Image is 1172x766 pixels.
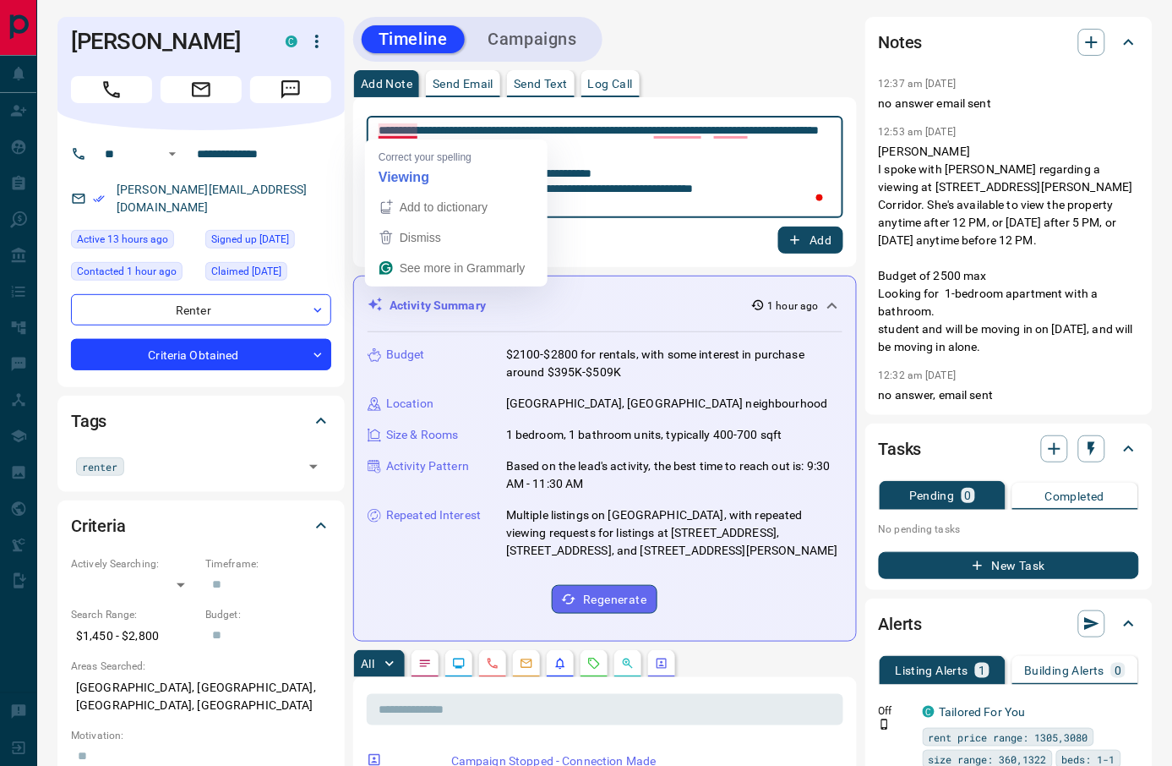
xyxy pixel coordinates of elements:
[433,78,493,90] p: Send Email
[386,346,425,364] p: Budget
[71,339,331,370] div: Criteria Obtained
[879,78,957,90] p: 12:37 am [DATE]
[250,76,331,103] span: Message
[879,703,913,719] p: Off
[71,294,331,326] div: Renter
[879,435,922,462] h2: Tasks
[486,657,499,670] svg: Calls
[286,36,297,47] div: condos.ca
[71,76,152,103] span: Call
[71,512,126,539] h2: Criteria
[71,506,331,546] div: Criteria
[929,729,1088,746] span: rent price range: 1305,3080
[965,490,972,501] p: 0
[93,193,105,205] svg: Email Verified
[379,123,831,211] textarea: To enrich screen reader interactions, please activate Accessibility in Grammarly extension settings
[896,665,969,676] p: Listing Alerts
[211,231,289,248] span: Signed up [DATE]
[368,290,842,321] div: Activity Summary1 hour ago
[361,78,412,90] p: Add Note
[506,457,842,493] p: Based on the lead's activity, the best time to reach out is: 9:30 AM - 11:30 AM
[117,183,308,214] a: [PERSON_NAME][EMAIL_ADDRESS][DOMAIN_NAME]
[514,78,568,90] p: Send Text
[205,262,331,286] div: Thu Sep 18 2025
[71,28,260,55] h1: [PERSON_NAME]
[205,230,331,254] div: Thu Sep 18 2025
[71,659,331,674] p: Areas Searched:
[909,490,955,501] p: Pending
[940,705,1026,719] a: Tailored For You
[621,657,635,670] svg: Opportunities
[1115,665,1121,676] p: 0
[205,607,331,622] p: Budget:
[978,665,985,676] p: 1
[77,263,177,280] span: Contacted 1 hour ago
[879,22,1139,63] div: Notes
[923,706,935,718] div: condos.ca
[71,674,331,719] p: [GEOGRAPHIC_DATA], [GEOGRAPHIC_DATA], [GEOGRAPHIC_DATA], [GEOGRAPHIC_DATA]
[879,95,1139,112] p: no answer email sent
[71,607,197,622] p: Search Range:
[386,426,459,444] p: Size & Rooms
[879,552,1139,579] button: New Task
[1024,665,1104,676] p: Building Alerts
[879,610,923,637] h2: Alerts
[71,262,197,286] div: Wed Oct 15 2025
[553,657,567,670] svg: Listing Alerts
[506,426,782,444] p: 1 bedroom, 1 bathroom units, typically 400-700 sqft
[879,517,1139,542] p: No pending tasks
[390,297,486,315] p: Activity Summary
[161,76,242,103] span: Email
[506,506,842,560] p: Multiple listings on [GEOGRAPHIC_DATA], with repeated viewing requests for listings at [STREET_AD...
[506,346,842,381] p: $2100-$2800 for rentals, with some interest in purchase around $395K-$509K
[879,604,1139,644] div: Alerts
[162,144,183,164] button: Open
[506,395,828,413] p: [GEOGRAPHIC_DATA], [GEOGRAPHIC_DATA] neighbourhood
[452,657,466,670] svg: Lead Browsing Activity
[71,728,331,743] p: Motivation:
[362,25,465,53] button: Timeline
[587,657,601,670] svg: Requests
[71,408,106,435] h2: Tags
[418,657,432,670] svg: Notes
[879,29,923,56] h2: Notes
[655,657,668,670] svg: Agent Actions
[778,227,842,254] button: Add
[472,25,594,53] button: Campaigns
[82,458,118,475] span: renter
[879,143,1139,356] p: [PERSON_NAME] I spoke with [PERSON_NAME] regarding a viewing at [STREET_ADDRESS][PERSON_NAME] Cor...
[77,231,168,248] span: Active 13 hours ago
[71,622,197,650] p: $1,450 - $2,800
[205,556,331,572] p: Timeframe:
[302,455,325,479] button: Open
[520,657,533,670] svg: Emails
[768,298,819,314] p: 1 hour ago
[71,230,197,254] div: Tue Oct 14 2025
[386,506,481,524] p: Repeated Interest
[879,126,957,138] p: 12:53 am [DATE]
[386,457,469,475] p: Activity Pattern
[71,556,197,572] p: Actively Searching:
[588,78,633,90] p: Log Call
[552,585,657,614] button: Regenerate
[879,719,891,730] svg: Push Notification Only
[71,401,331,441] div: Tags
[879,429,1139,469] div: Tasks
[211,263,281,280] span: Claimed [DATE]
[879,386,1139,404] p: no answer, email sent
[386,395,433,413] p: Location
[879,369,957,381] p: 12:32 am [DATE]
[1045,490,1105,502] p: Completed
[361,658,374,670] p: All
